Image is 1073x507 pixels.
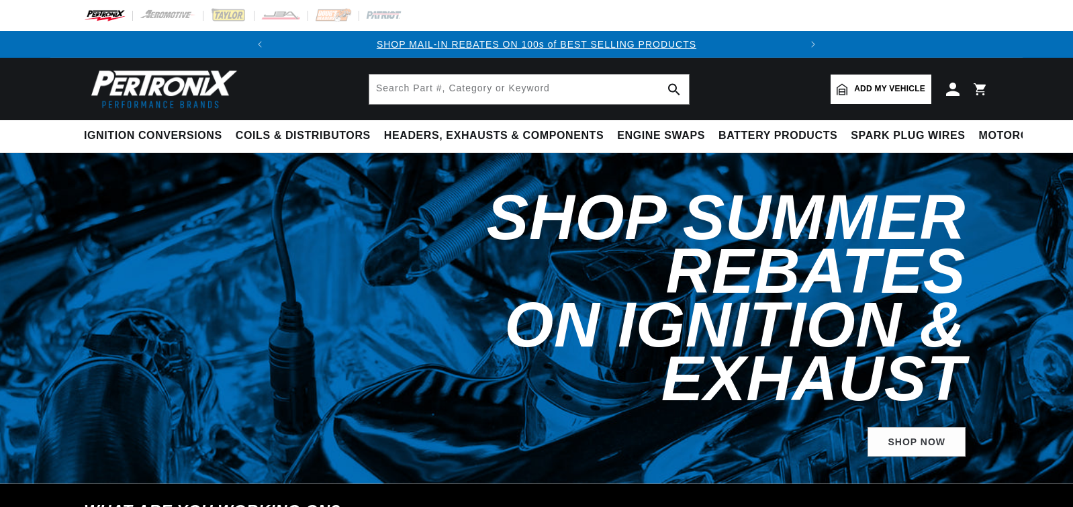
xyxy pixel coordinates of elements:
[236,129,371,143] span: Coils & Distributors
[377,120,610,152] summary: Headers, Exhausts & Components
[369,75,689,104] input: Search Part #, Category or Keyword
[800,31,827,58] button: Translation missing: en.sections.announcements.next_announcement
[229,120,377,152] summary: Coils & Distributors
[377,39,696,50] a: SHOP MAIL-IN REBATES ON 100s of BEST SELLING PRODUCTS
[273,37,800,52] div: Announcement
[273,37,800,52] div: 1 of 2
[617,129,705,143] span: Engine Swaps
[391,191,966,406] h2: Shop Summer Rebates on Ignition & Exhaust
[972,120,1066,152] summary: Motorcycle
[851,129,965,143] span: Spark Plug Wires
[84,66,238,112] img: Pertronix
[659,75,689,104] button: search button
[84,120,229,152] summary: Ignition Conversions
[712,120,844,152] summary: Battery Products
[979,129,1059,143] span: Motorcycle
[844,120,972,152] summary: Spark Plug Wires
[868,427,966,457] a: SHOP NOW
[384,129,604,143] span: Headers, Exhausts & Components
[610,120,712,152] summary: Engine Swaps
[831,75,931,104] a: Add my vehicle
[718,129,837,143] span: Battery Products
[246,31,273,58] button: Translation missing: en.sections.announcements.previous_announcement
[854,83,925,95] span: Add my vehicle
[84,129,222,143] span: Ignition Conversions
[50,31,1023,58] slideshow-component: Translation missing: en.sections.announcements.announcement_bar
